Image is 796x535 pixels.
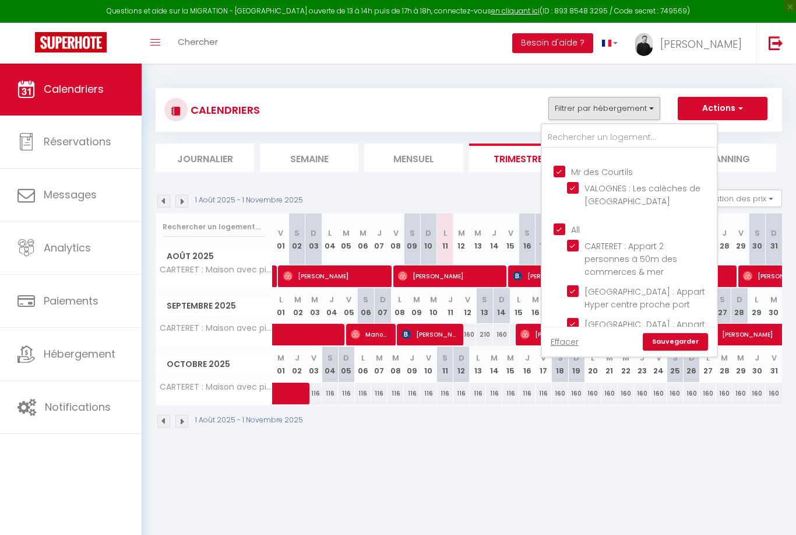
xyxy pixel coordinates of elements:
[769,36,783,50] img: logout
[643,333,708,351] a: Sauvegarder
[626,23,756,64] a: ... [PERSON_NAME]
[584,183,700,207] span: VALOGNES : Les calèches de [GEOGRAPHIC_DATA]
[635,33,653,56] img: ...
[541,123,718,358] div: Filtrer par hébergement
[178,36,218,48] span: Chercher
[551,335,579,348] a: Effacer
[584,240,677,278] span: CARTERET : Appart 2 personnes à 50m des commerces & mer
[35,32,107,53] img: Super Booking
[542,127,717,148] input: Rechercher un logement...
[9,5,44,40] button: Open LiveChat chat widget
[169,23,227,64] a: Chercher
[512,33,593,53] button: Besoin d'aide ?
[491,6,540,16] a: en cliquant ici
[584,286,705,310] span: [GEOGRAPHIC_DATA] : Appart Hyper centre proche port
[660,37,742,51] span: [PERSON_NAME]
